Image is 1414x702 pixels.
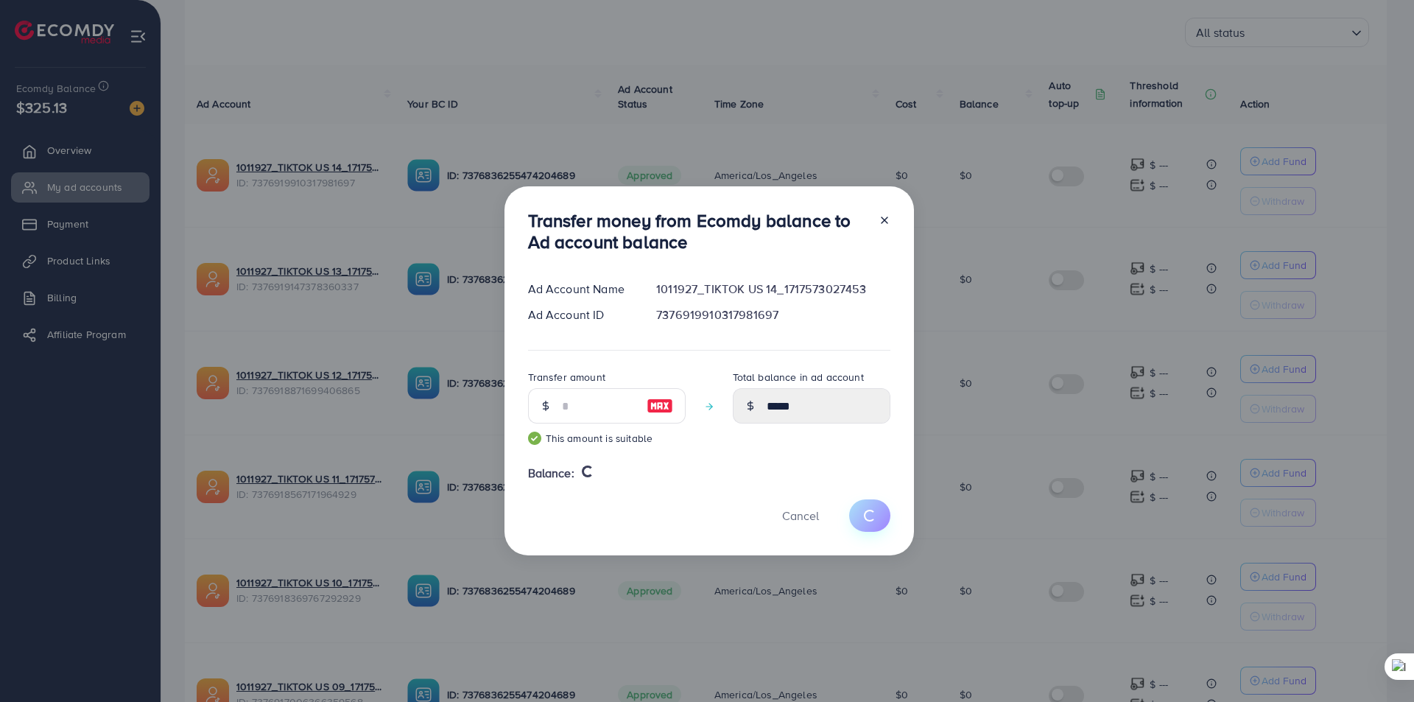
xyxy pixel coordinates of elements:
h3: Transfer money from Ecomdy balance to Ad account balance [528,210,867,253]
div: Ad Account ID [516,306,645,323]
img: guide [528,432,541,445]
div: 7376919910317981697 [644,306,901,323]
div: Ad Account Name [516,281,645,298]
label: Transfer amount [528,370,605,385]
span: Cancel [782,508,819,524]
iframe: Chat [1351,636,1403,691]
small: This amount is suitable [528,431,686,446]
button: Cancel [764,499,837,531]
label: Total balance in ad account [733,370,864,385]
span: Balance: [528,465,574,482]
div: 1011927_TIKTOK US 14_1717573027453 [644,281,901,298]
img: image [647,397,673,415]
